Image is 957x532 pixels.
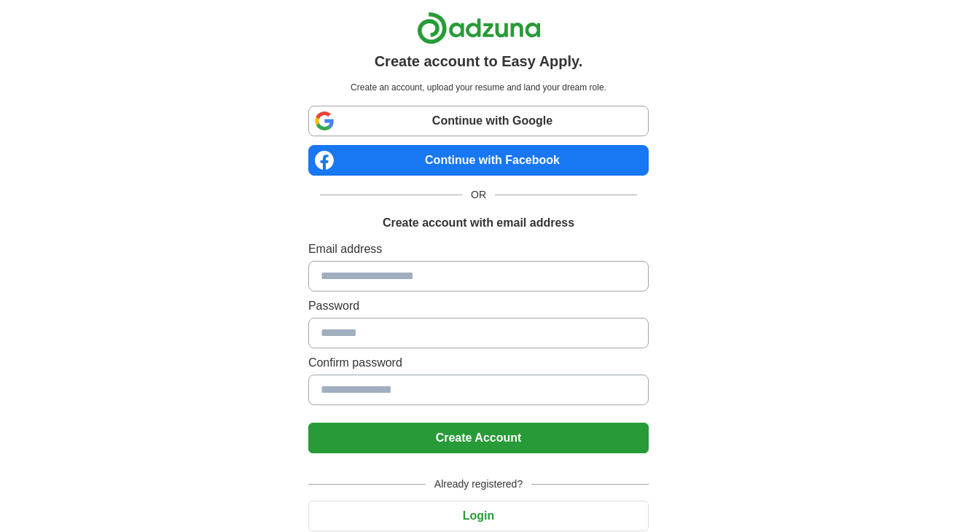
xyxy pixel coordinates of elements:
[308,106,649,136] a: Continue with Google
[308,354,649,372] label: Confirm password
[308,509,649,522] a: Login
[375,50,583,72] h1: Create account to Easy Apply.
[417,12,541,44] img: Adzuna logo
[462,187,495,203] span: OR
[383,214,574,232] h1: Create account with email address
[308,297,649,315] label: Password
[308,501,649,531] button: Login
[426,477,531,492] span: Already registered?
[308,240,649,258] label: Email address
[311,81,646,94] p: Create an account, upload your resume and land your dream role.
[308,423,649,453] button: Create Account
[308,145,649,176] a: Continue with Facebook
